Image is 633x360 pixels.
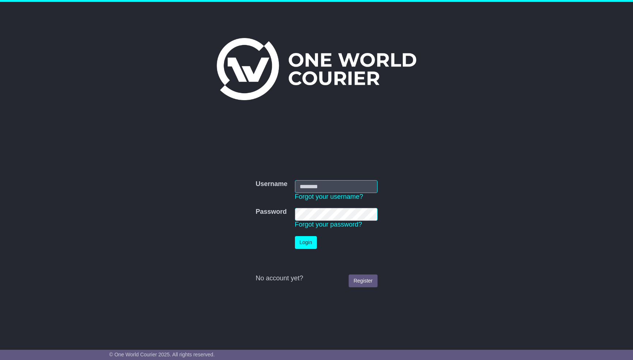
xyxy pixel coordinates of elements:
[255,208,287,216] label: Password
[349,274,377,287] a: Register
[217,38,416,100] img: One World
[109,352,215,357] span: © One World Courier 2025. All rights reserved.
[295,193,363,200] a: Forgot your username?
[255,180,287,188] label: Username
[255,274,377,283] div: No account yet?
[295,236,317,249] button: Login
[295,221,362,228] a: Forgot your password?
